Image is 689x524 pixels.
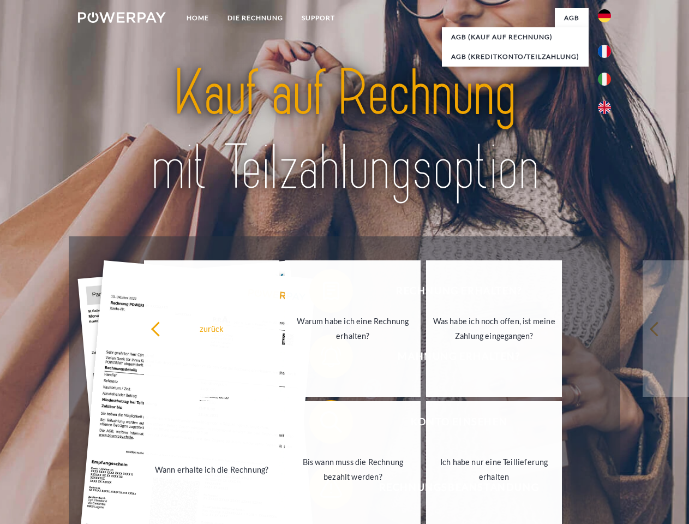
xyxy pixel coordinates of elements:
[426,260,562,397] a: Was habe ich noch offen, ist meine Zahlung eingegangen?
[291,314,414,343] div: Warum habe ich eine Rechnung erhalten?
[218,8,292,28] a: DIE RECHNUNG
[292,8,344,28] a: SUPPORT
[78,12,166,23] img: logo-powerpay-white.svg
[151,321,273,336] div: zurück
[291,455,414,484] div: Bis wann muss die Rechnung bezahlt werden?
[598,73,611,86] img: it
[442,47,589,67] a: AGB (Kreditkonto/Teilzahlung)
[598,45,611,58] img: fr
[598,9,611,22] img: de
[177,8,218,28] a: Home
[104,52,585,209] img: title-powerpay_de.svg
[555,8,589,28] a: agb
[598,101,611,114] img: en
[433,314,555,343] div: Was habe ich noch offen, ist meine Zahlung eingegangen?
[442,27,589,47] a: AGB (Kauf auf Rechnung)
[433,455,555,484] div: Ich habe nur eine Teillieferung erhalten
[151,462,273,477] div: Wann erhalte ich die Rechnung?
